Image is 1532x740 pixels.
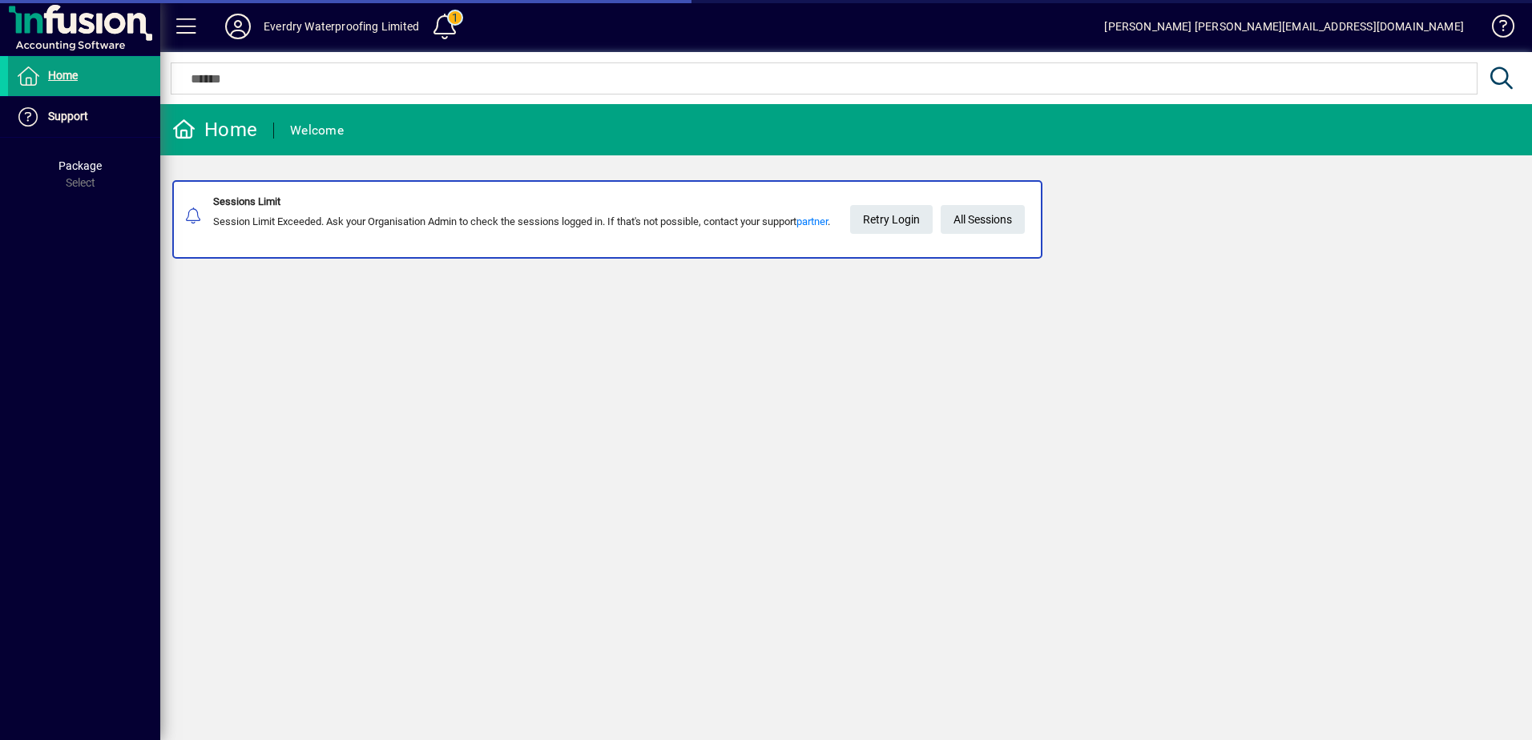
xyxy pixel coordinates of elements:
[212,12,264,41] button: Profile
[264,14,419,39] div: Everdry Waterproofing Limited
[1104,14,1464,39] div: [PERSON_NAME] [PERSON_NAME][EMAIL_ADDRESS][DOMAIN_NAME]
[796,215,828,227] a: partner
[1480,3,1512,55] a: Knowledge Base
[172,117,257,143] div: Home
[160,180,1532,259] app-alert-notification-menu-item: Sessions Limit
[58,159,102,172] span: Package
[290,118,344,143] div: Welcome
[863,207,920,233] span: Retry Login
[48,69,78,82] span: Home
[953,207,1012,233] span: All Sessions
[850,205,933,234] button: Retry Login
[48,110,88,123] span: Support
[8,97,160,137] a: Support
[213,214,830,230] div: Session Limit Exceeded. Ask your Organisation Admin to check the sessions logged in. If that's no...
[213,194,830,210] div: Sessions Limit
[941,205,1025,234] a: All Sessions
